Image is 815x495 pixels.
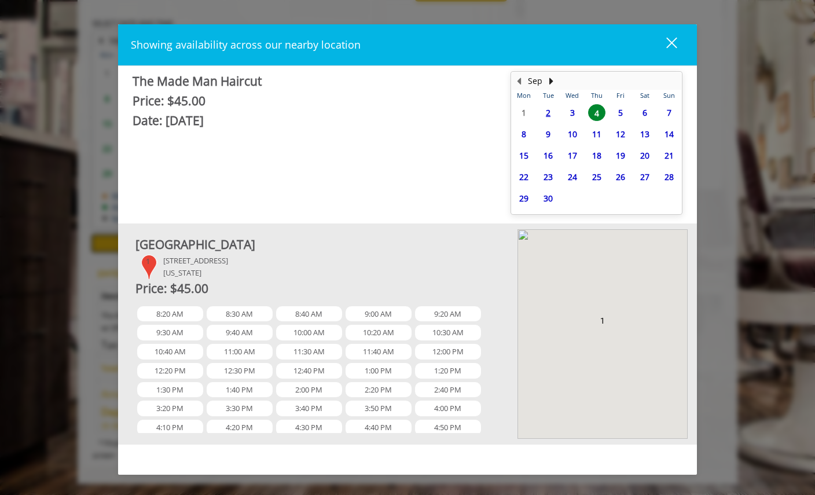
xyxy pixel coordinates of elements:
span: 4:50 PM [415,420,481,435]
span: 3:40 PM [276,401,342,416]
td: Select day20 [633,145,657,166]
span: 15 [515,147,533,164]
span: 14 [660,126,678,142]
td: Select day30 [536,188,560,209]
span: 1:00 PM [346,363,412,379]
td: Select day27 [633,166,657,188]
td: Select day7 [657,102,681,123]
div: [GEOGRAPHIC_DATA] [135,235,502,255]
span: 2:20 PM [346,382,412,398]
span: 9:40 AM [207,325,273,340]
span: 1:40 PM [207,382,273,398]
span: 4 [588,104,605,121]
div: Price: $45.00 [133,91,493,111]
th: Thu [585,90,609,101]
span: 9:30 AM [137,325,203,340]
span: 18 [588,147,605,164]
td: Select day5 [609,102,633,123]
span: 4:10 PM [137,420,203,435]
button: Next Month [546,75,556,87]
td: Select day11 [585,123,609,145]
span: 23 [539,168,557,185]
button: close dialog [645,33,684,57]
td: Select day2 [536,102,560,123]
span: 10:20 AM [346,325,412,340]
td: Select day24 [560,166,585,188]
span: 12 [612,126,629,142]
span: 28 [660,168,678,185]
td: Select day21 [657,145,681,166]
td: Select day16 [536,145,560,166]
span: 22 [515,168,533,185]
span: 12:30 PM [207,363,273,379]
span: 21 [660,147,678,164]
div: Price: $45.00 [135,279,502,299]
span: 16 [539,147,557,164]
span: 25 [588,168,605,185]
td: Select day4 [585,102,609,123]
td: Select day17 [560,145,585,166]
span: 12:20 PM [137,363,203,379]
span: 20 [636,147,654,164]
span: 24 [564,168,581,185]
span: 3:50 PM [346,401,412,416]
span: 4:20 PM [207,420,273,435]
span: 4:00 PM [415,401,481,416]
th: Fri [609,90,633,101]
span: Showing availability across our nearby location [131,38,361,52]
span: 9:00 AM [346,306,412,322]
th: Mon [512,90,536,101]
th: Sat [633,90,657,101]
td: Select day6 [633,102,657,123]
span: 12:00 PM [415,344,481,360]
span: 7 [660,104,678,121]
button: Sep [528,75,542,87]
td: Select day29 [512,188,536,209]
td: Select day19 [609,145,633,166]
span: 10 [564,126,581,142]
span: 2 [539,104,557,121]
span: 29 [515,190,533,207]
span: 8:30 AM [207,306,273,322]
td: Select day25 [585,166,609,188]
span: 5 [612,104,629,121]
span: 11:30 AM [276,344,342,360]
span: 4:30 PM [276,420,342,435]
th: Tue [536,90,560,101]
span: 10:30 AM [415,325,481,340]
div: [STREET_ADDRESS] [US_STATE] [163,255,228,279]
div: close dialog [653,36,676,54]
span: 9 [539,126,557,142]
span: 8:40 AM [276,306,342,322]
td: Select day15 [512,145,536,166]
td: Select day28 [657,166,681,188]
span: 1:20 PM [415,363,481,379]
span: 4:40 PM [346,420,412,435]
span: 3:20 PM [137,401,203,416]
span: 27 [636,168,654,185]
div: Date: [DATE] [133,111,493,131]
td: Select day13 [633,123,657,145]
span: 3:30 PM [207,401,273,416]
span: 26 [612,168,629,185]
td: Select day3 [560,102,585,123]
td: Select day8 [512,123,536,145]
span: 9:20 AM [415,306,481,322]
button: Previous Month [514,75,523,87]
span: 19 [612,147,629,164]
span: 10:00 AM [276,325,342,340]
span: 1:30 PM [137,382,203,398]
td: Select day12 [609,123,633,145]
span: 11:00 AM [207,344,273,360]
span: 10:40 AM [137,344,203,360]
div: 1 [595,313,610,334]
span: 8:20 AM [137,306,203,322]
span: 11:40 AM [346,344,412,360]
span: 11 [588,126,605,142]
span: 17 [564,147,581,164]
span: 3 [564,104,581,121]
span: 2:40 PM [415,382,481,398]
th: Wed [560,90,585,101]
td: Select day10 [560,123,585,145]
span: 12:40 PM [276,363,342,379]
